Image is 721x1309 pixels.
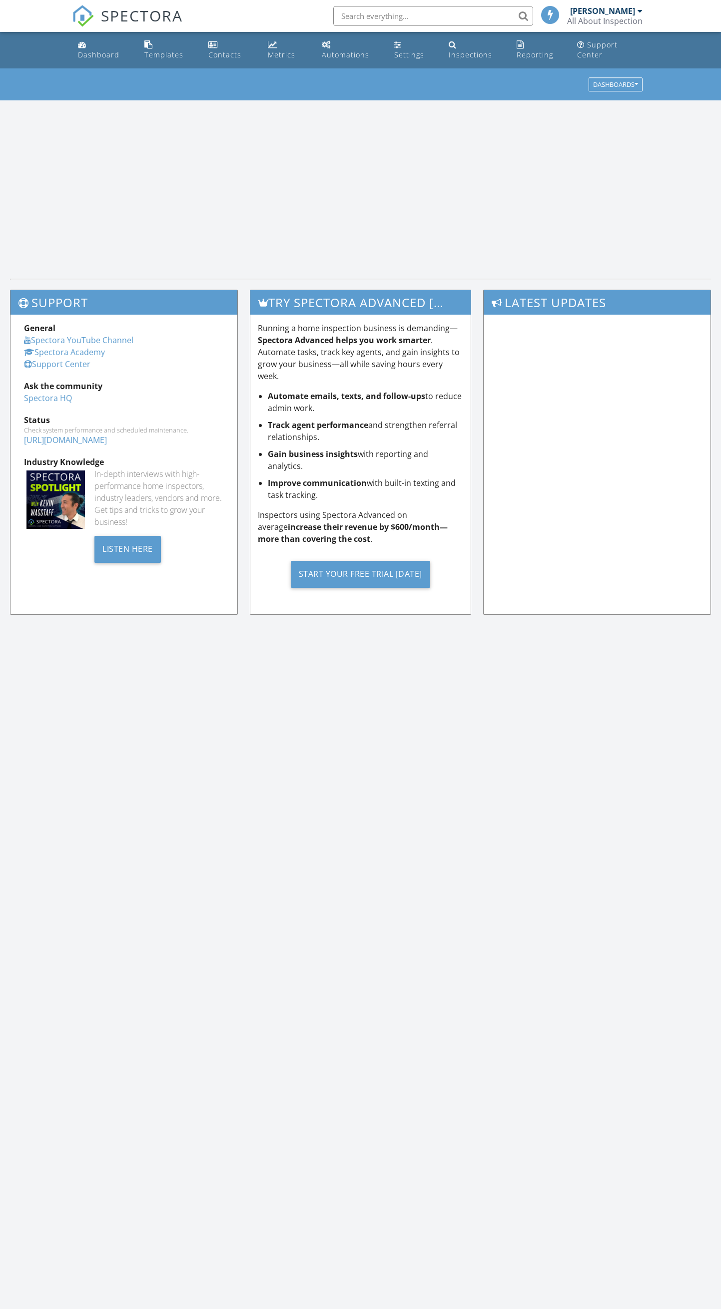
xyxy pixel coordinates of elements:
[513,36,565,64] a: Reporting
[24,347,105,358] a: Spectora Academy
[250,290,471,315] h3: Try spectora advanced [DATE]
[204,36,255,64] a: Contacts
[291,561,430,588] div: Start Your Free Trial [DATE]
[101,5,183,26] span: SPECTORA
[333,6,533,26] input: Search everything...
[24,414,224,426] div: Status
[24,359,90,370] a: Support Center
[258,553,464,595] a: Start Your Free Trial [DATE]
[94,536,161,563] div: Listen Here
[573,36,647,64] a: Support Center
[517,50,553,59] div: Reporting
[24,435,107,445] a: [URL][DOMAIN_NAME]
[268,448,358,459] strong: Gain business insights
[484,290,711,315] h3: Latest Updates
[10,290,237,315] h3: Support
[268,477,464,501] li: with built-in texting and task tracking.
[449,50,492,59] div: Inspections
[144,50,183,59] div: Templates
[74,36,132,64] a: Dashboard
[589,78,643,92] button: Dashboards
[268,420,368,431] strong: Track agent performance
[258,509,464,545] p: Inspectors using Spectora Advanced on average .
[322,50,369,59] div: Automations
[24,393,72,404] a: Spectora HQ
[24,456,224,468] div: Industry Knowledge
[577,40,618,59] div: Support Center
[94,468,223,528] div: In-depth interviews with high-performance home inspectors, industry leaders, vendors and more. Ge...
[570,6,635,16] div: [PERSON_NAME]
[268,477,367,488] strong: Improve communication
[394,50,424,59] div: Settings
[26,470,85,529] img: Spectoraspolightmain
[318,36,382,64] a: Automations (Basic)
[593,81,638,88] div: Dashboards
[208,50,241,59] div: Contacts
[24,380,224,392] div: Ask the community
[268,391,425,402] strong: Automate emails, texts, and follow-ups
[268,390,464,414] li: to reduce admin work.
[264,36,310,64] a: Metrics
[268,419,464,443] li: and strengthen referral relationships.
[445,36,505,64] a: Inspections
[24,426,224,434] div: Check system performance and scheduled maintenance.
[140,36,196,64] a: Templates
[268,50,295,59] div: Metrics
[567,16,643,26] div: All About Inspection
[78,50,119,59] div: Dashboard
[72,13,183,34] a: SPECTORA
[94,543,161,554] a: Listen Here
[24,335,133,346] a: Spectora YouTube Channel
[258,335,431,346] strong: Spectora Advanced helps you work smarter
[24,323,55,334] strong: General
[258,521,448,544] strong: increase their revenue by $600/month—more than covering the cost
[390,36,437,64] a: Settings
[72,5,94,27] img: The Best Home Inspection Software - Spectora
[258,322,464,382] p: Running a home inspection business is demanding— . Automate tasks, track key agents, and gain ins...
[268,448,464,472] li: with reporting and analytics.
